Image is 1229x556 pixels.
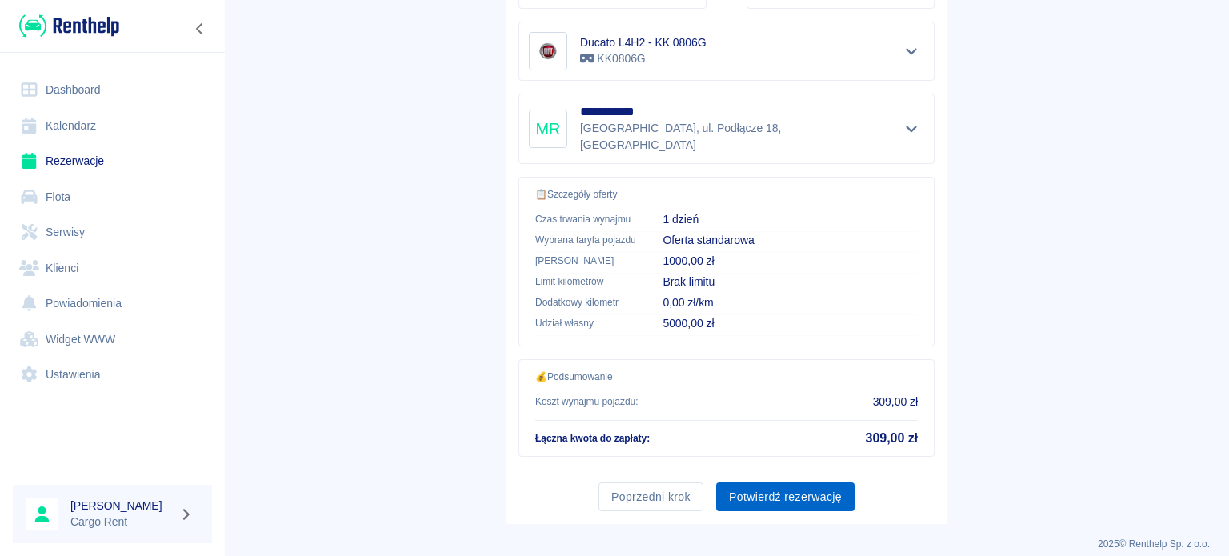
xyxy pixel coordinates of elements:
p: Cargo Rent [70,514,173,530]
p: 5000,00 zł [663,315,918,332]
p: [GEOGRAPHIC_DATA], ul. Podłącze 18 , [GEOGRAPHIC_DATA] [580,120,886,154]
a: Serwisy [13,214,212,250]
p: 1000,00 zł [663,253,918,270]
p: Czas trwania wynajmu [535,212,637,226]
p: Łączna kwota do zapłaty : [535,431,650,446]
div: MR [529,110,567,148]
p: Oferta standarowa [663,232,918,249]
p: Dodatkowy kilometr [535,295,637,310]
p: 309,00 zł [873,394,918,410]
button: Potwierdź rezerwację [716,482,855,512]
a: Widget WWW [13,322,212,358]
img: Renthelp logo [19,13,119,39]
p: 💰 Podsumowanie [535,370,918,384]
a: Klienci [13,250,212,286]
img: Image [532,35,564,67]
p: KK0806G [580,50,707,67]
h5: 309,00 zł [866,430,918,446]
p: 0,00 zł/km [663,294,918,311]
p: 📋 Szczegóły oferty [535,187,918,202]
a: Rezerwacje [13,143,212,179]
a: Kalendarz [13,108,212,144]
p: Brak limitu [663,274,918,290]
h6: Ducato L4H2 - KK 0806G [580,34,707,50]
button: Zwiń nawigację [188,18,212,39]
p: Limit kilometrów [535,274,637,289]
a: Renthelp logo [13,13,119,39]
p: 2025 © Renthelp Sp. z o.o. [243,537,1210,551]
button: Poprzedni krok [598,482,703,512]
p: Wybrana taryfa pojazdu [535,233,637,247]
p: 1 dzień [663,211,918,228]
p: Koszt wynajmu pojazdu : [535,394,639,409]
button: Pokaż szczegóły [899,40,925,62]
a: Flota [13,179,212,215]
p: [PERSON_NAME] [535,254,637,268]
button: Pokaż szczegóły [899,118,925,140]
p: Udział własny [535,316,637,330]
a: Ustawienia [13,357,212,393]
a: Powiadomienia [13,286,212,322]
h6: [PERSON_NAME] [70,498,173,514]
a: Dashboard [13,72,212,108]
